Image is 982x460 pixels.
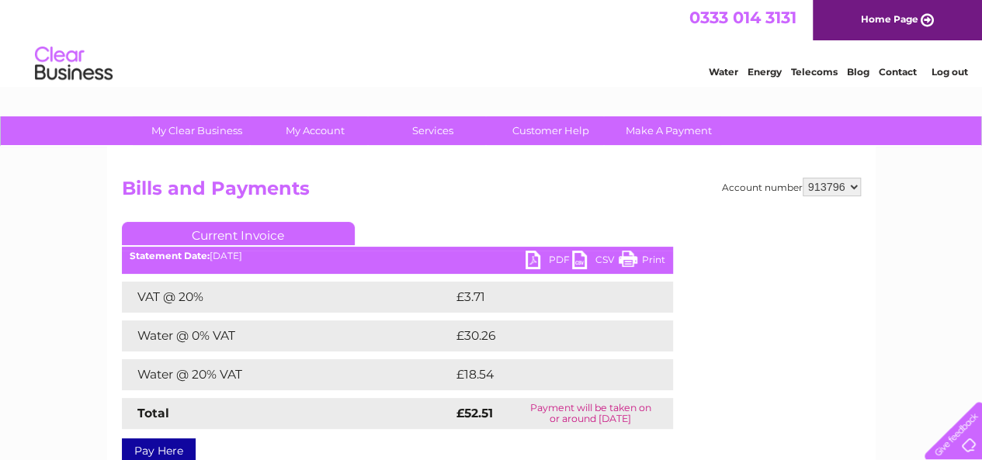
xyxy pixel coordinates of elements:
[453,282,634,313] td: £3.71
[137,406,169,420] strong: Total
[709,66,738,78] a: Water
[689,8,796,27] a: 0333 014 3131
[122,320,453,351] td: Water @ 0% VAT
[572,251,619,273] a: CSV
[619,251,665,273] a: Print
[122,222,355,245] a: Current Invoice
[122,359,453,390] td: Water @ 20% VAT
[34,40,113,88] img: logo.png
[722,178,861,196] div: Account number
[125,9,859,75] div: Clear Business is a trading name of Verastar Limited (registered in [GEOGRAPHIC_DATA] No. 3667643...
[453,320,642,351] td: £30.26
[748,66,782,78] a: Energy
[456,406,493,420] strong: £52.51
[605,116,733,145] a: Make A Payment
[133,116,261,145] a: My Clear Business
[508,398,672,429] td: Payment will be taken on or around [DATE]
[122,178,861,207] h2: Bills and Payments
[122,282,453,313] td: VAT @ 20%
[130,250,210,261] b: Statement Date:
[251,116,379,145] a: My Account
[847,66,869,78] a: Blog
[879,66,917,78] a: Contact
[122,251,673,261] div: [DATE]
[453,359,640,390] td: £18.54
[487,116,615,145] a: Customer Help
[369,116,497,145] a: Services
[931,66,967,78] a: Log out
[526,251,572,273] a: PDF
[791,66,838,78] a: Telecoms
